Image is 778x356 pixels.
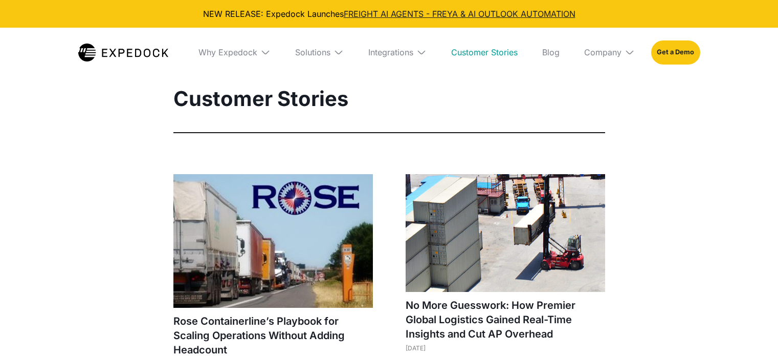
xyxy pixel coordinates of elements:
[198,47,257,57] div: Why Expedock
[8,8,770,19] div: NEW RELEASE: Expedock Launches
[651,40,700,64] a: Get a Demo
[406,298,605,341] h1: No More Guesswork: How Premier Global Logistics Gained Real-Time Insights and Cut AP Overhead
[534,28,568,77] a: Blog
[295,47,330,57] div: Solutions
[173,86,605,112] h1: Customer Stories
[344,9,575,19] a: FREIGHT AI AGENTS - FREYA & AI OUTLOOK AUTOMATION
[443,28,526,77] a: Customer Stories
[406,344,605,352] div: [DATE]
[584,47,621,57] div: Company
[368,47,413,57] div: Integrations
